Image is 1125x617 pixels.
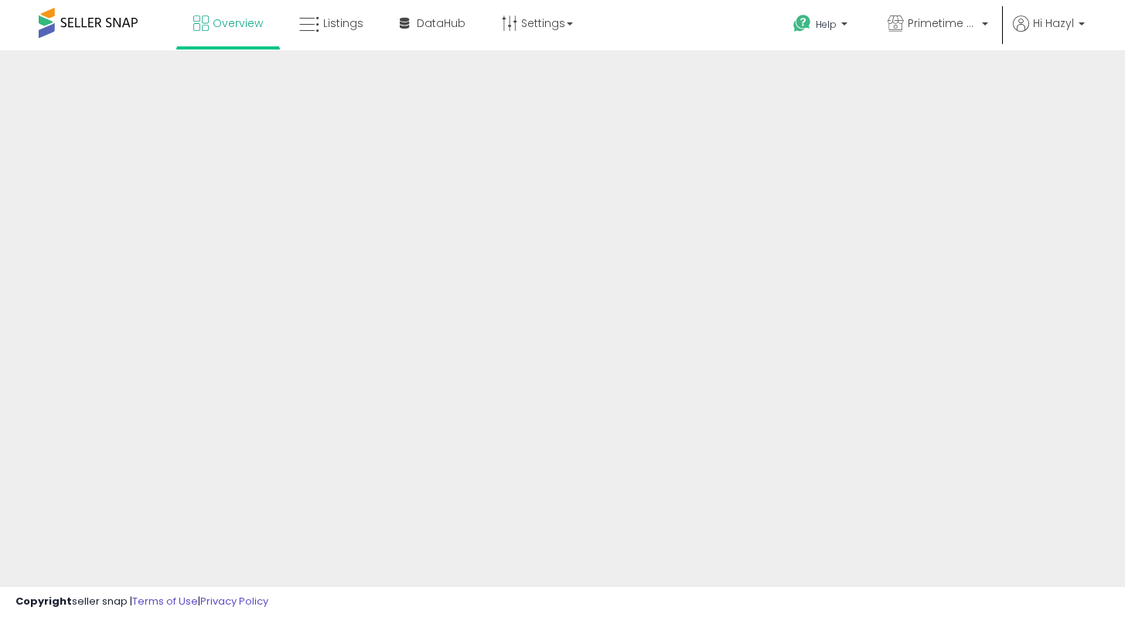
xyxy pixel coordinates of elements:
span: Primetime HBA [908,15,977,31]
i: Get Help [793,14,812,33]
strong: Copyright [15,594,72,608]
span: Hi Hazyl [1033,15,1074,31]
div: seller snap | | [15,595,268,609]
a: Help [781,2,863,50]
a: Privacy Policy [200,594,268,608]
span: Overview [213,15,263,31]
span: Listings [323,15,363,31]
a: Hi Hazyl [1013,15,1085,50]
span: DataHub [417,15,465,31]
a: Terms of Use [132,594,198,608]
span: Help [816,18,837,31]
